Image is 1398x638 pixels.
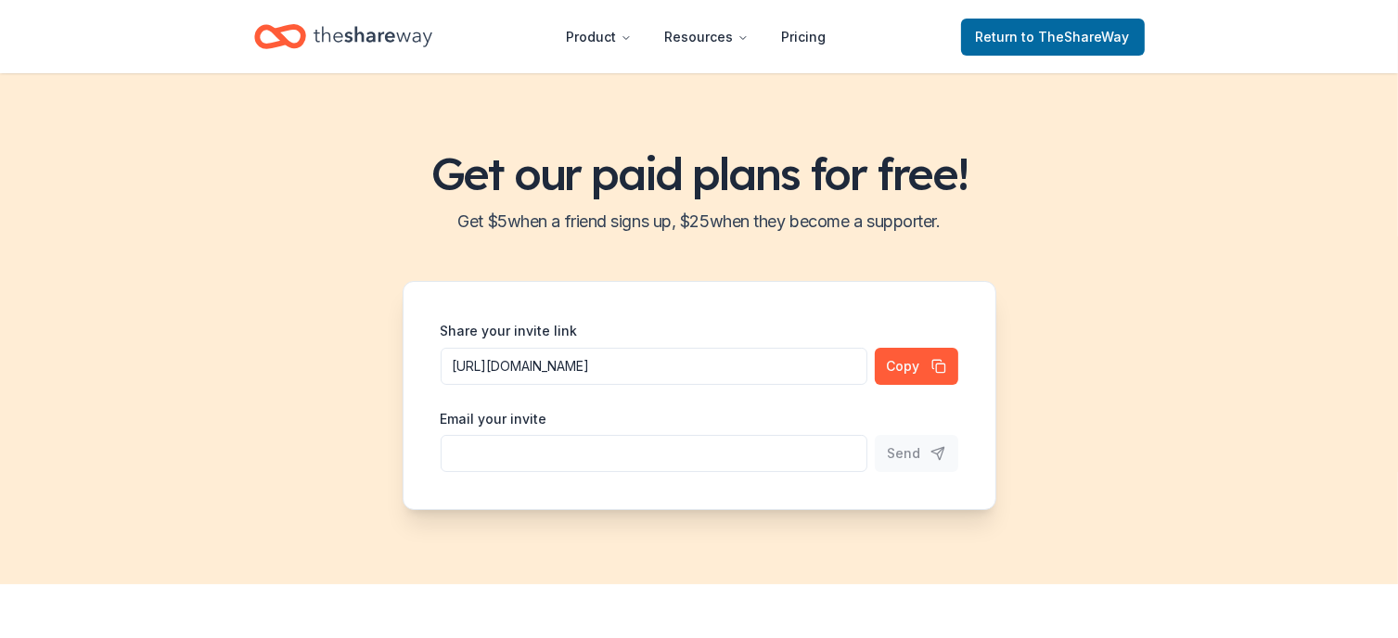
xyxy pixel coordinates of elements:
[22,207,1376,236] h2: Get $ 5 when a friend signs up, $ 25 when they become a supporter.
[441,410,547,428] label: Email your invite
[1022,29,1130,45] span: to TheShareWay
[254,15,432,58] a: Home
[552,15,841,58] nav: Main
[976,26,1130,48] span: Return
[22,147,1376,199] h1: Get our paid plans for free!
[767,19,841,56] a: Pricing
[441,322,578,340] label: Share your invite link
[875,348,958,385] button: Copy
[552,19,647,56] button: Product
[961,19,1145,56] a: Returnto TheShareWay
[650,19,763,56] button: Resources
